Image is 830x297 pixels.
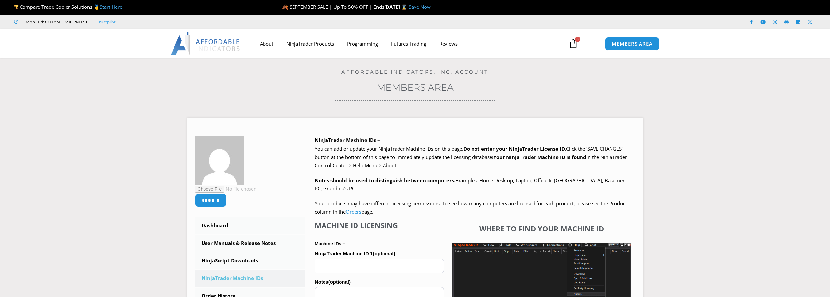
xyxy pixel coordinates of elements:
span: Compare Trade Copier Solutions 🥇 [14,4,122,10]
label: Notes [315,277,444,287]
span: MEMBERS AREA [612,41,653,46]
a: Affordable Indicators, Inc. Account [341,69,489,75]
a: Trustpilot [97,18,116,26]
a: User Manuals & Release Notes [195,235,305,252]
a: Start Here [100,4,122,10]
a: 0 [559,34,588,53]
strong: [DATE] ⌛ [384,4,409,10]
a: NinjaScript Downloads [195,252,305,269]
nav: Menu [253,36,561,51]
strong: Notes should be used to distinguish between computers. [315,177,455,184]
a: Save Now [409,4,431,10]
label: NinjaTrader Machine ID 1 [315,249,444,259]
a: Orders [346,208,361,215]
a: Futures Trading [385,36,433,51]
a: Programming [340,36,385,51]
a: NinjaTrader Machine IDs [195,270,305,287]
a: About [253,36,280,51]
span: Examples: Home Desktop, Laptop, Office In [GEOGRAPHIC_DATA], Basement PC, Grandma’s PC. [315,177,627,192]
img: LogoAI | Affordable Indicators – NinjaTrader [171,32,241,55]
strong: Your NinjaTrader Machine ID is found [493,154,586,160]
span: (optional) [373,251,395,256]
a: MEMBERS AREA [605,37,659,51]
a: NinjaTrader Products [280,36,340,51]
span: Your products may have different licensing permissions. To see how many computers are licensed fo... [315,200,627,215]
span: (optional) [328,279,351,285]
span: 0 [575,37,580,42]
img: 🏆 [14,5,19,9]
h4: Machine ID Licensing [315,221,444,230]
span: You can add or update your NinjaTrader Machine IDs on this page. [315,145,463,152]
b: Do not enter your NinjaTrader License ID. [463,145,566,152]
span: Mon - Fri: 8:00 AM – 6:00 PM EST [24,18,88,26]
strong: Machine IDs – [315,241,345,246]
b: NinjaTrader Machine IDs – [315,137,380,143]
h4: Where to find your Machine ID [452,224,631,233]
a: Reviews [433,36,464,51]
a: Members Area [377,82,454,93]
a: Dashboard [195,217,305,234]
img: 13d2092339761fe0e73a9614b63d5571dd70ac0d18bfd3feb0698be369bc4472 [195,136,244,185]
span: 🍂 SEPTEMBER SALE | Up To 50% OFF | Ends [282,4,384,10]
span: Click the ‘SAVE CHANGES’ button at the bottom of this page to immediately update the licensing da... [315,145,627,169]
